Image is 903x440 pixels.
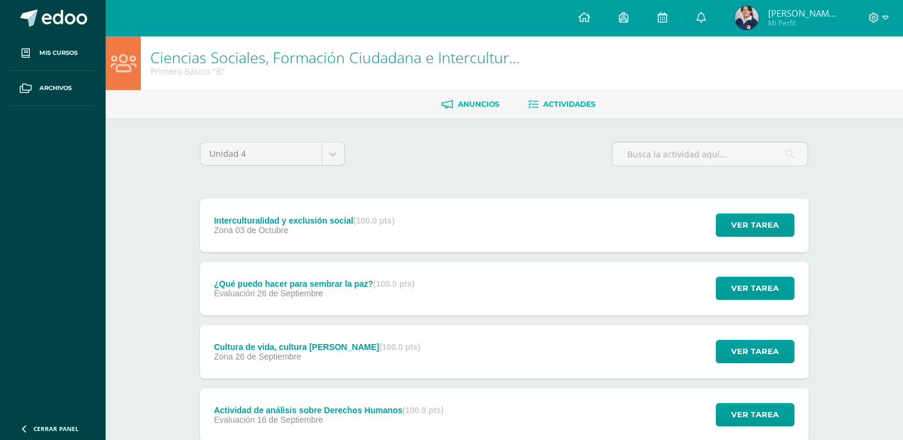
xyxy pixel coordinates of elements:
[402,405,443,415] strong: (100.0 pts)
[257,415,323,424] span: 16 de Septiembre
[214,216,395,225] div: Interculturalidad y exclusión social
[214,225,233,235] span: Zona
[150,47,550,67] a: Ciencias Sociales, Formación Ciudadana e Interculturalidad
[39,48,78,58] span: Mis cursos
[209,142,313,165] span: Unidad 4
[731,404,779,426] span: Ver tarea
[201,142,344,165] a: Unidad 4
[150,66,525,77] div: Primero Básico 'B'
[150,49,525,66] h1: Ciencias Sociales, Formación Ciudadana e Interculturalidad
[442,95,500,114] a: Anuncios
[528,95,596,114] a: Actividades
[235,352,301,361] span: 26 de Septiembre
[214,342,420,352] div: Cultura de vida, cultura [PERSON_NAME]
[735,6,759,30] img: 3a8288d71975d5b7b4c6105e674398d8.png
[214,415,255,424] span: Evaluación
[214,352,233,361] span: Zona
[731,340,779,362] span: Ver tarea
[716,277,794,300] button: Ver tarea
[33,424,79,433] span: Cerrar panel
[373,279,414,289] strong: (100.0 pts)
[768,7,839,19] span: [PERSON_NAME][DATE]
[612,142,808,166] input: Busca la actividad aquí...
[543,100,596,109] span: Actividades
[10,36,95,71] a: Mis cursos
[214,279,414,289] div: ¿Qué puedo hacer para sembrar la paz?
[214,405,443,415] div: Actividad de análisis sobre Derechos Humanos
[10,71,95,106] a: Archivos
[731,277,779,299] span: Ver tarea
[716,213,794,237] button: Ver tarea
[214,289,255,298] span: Evaluación
[257,289,323,298] span: 26 de Septiembre
[716,403,794,426] button: Ver tarea
[768,18,839,28] span: Mi Perfil
[731,214,779,236] span: Ver tarea
[353,216,395,225] strong: (100.0 pts)
[716,340,794,363] button: Ver tarea
[235,225,288,235] span: 03 de Octubre
[379,342,420,352] strong: (100.0 pts)
[458,100,500,109] span: Anuncios
[39,83,72,93] span: Archivos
